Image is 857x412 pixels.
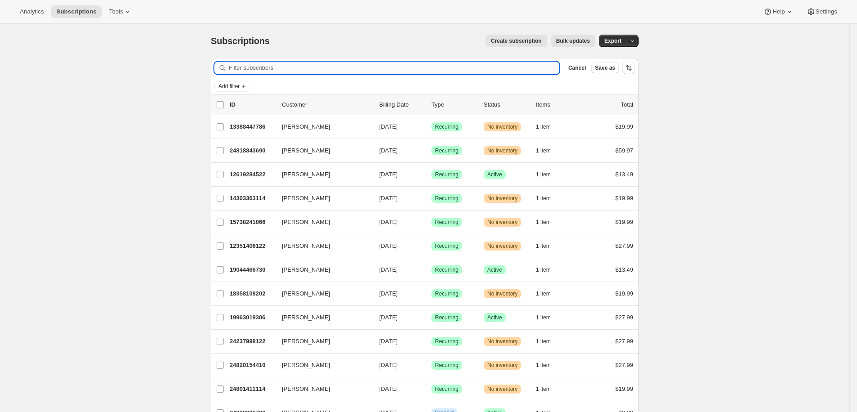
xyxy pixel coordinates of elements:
span: $19.99 [615,290,633,297]
button: Help [758,5,799,18]
span: Settings [816,8,837,15]
p: Total [621,100,633,109]
button: 1 item [536,287,561,300]
span: [DATE] [379,147,398,154]
span: No inventory [487,123,517,130]
span: No inventory [487,147,517,154]
span: Recurring [435,171,458,178]
span: Recurring [435,290,458,297]
span: [DATE] [379,338,398,345]
span: $27.99 [615,314,633,321]
span: No inventory [487,290,517,297]
span: Recurring [435,195,458,202]
span: Export [604,37,621,45]
button: 1 item [536,240,561,252]
p: Billing Date [379,100,424,109]
span: Active [487,171,502,178]
button: [PERSON_NAME] [277,263,367,277]
span: [PERSON_NAME] [282,337,330,346]
span: [PERSON_NAME] [282,194,330,203]
span: $19.99 [615,219,633,225]
div: 14303363114[PERSON_NAME][DATE]SuccessRecurringWarningNo inventory1 item$19.99 [230,192,633,205]
span: Recurring [435,338,458,345]
p: ID [230,100,275,109]
p: Customer [282,100,372,109]
span: [PERSON_NAME] [282,122,330,131]
span: $19.99 [615,195,633,202]
span: $19.99 [615,385,633,392]
button: [PERSON_NAME] [277,334,367,349]
button: Create subscription [485,35,547,47]
div: 24818843690[PERSON_NAME][DATE]SuccessRecurringWarningNo inventory1 item$59.97 [230,144,633,157]
button: [PERSON_NAME] [277,191,367,206]
span: $27.99 [615,242,633,249]
button: [PERSON_NAME] [277,120,367,134]
p: 24820154410 [230,361,275,370]
span: 1 item [536,314,551,321]
button: 1 item [536,335,561,348]
div: 18358108202[PERSON_NAME][DATE]SuccessRecurringWarningNo inventory1 item$19.99 [230,287,633,300]
button: 1 item [536,264,561,276]
button: Export [599,35,627,47]
span: [PERSON_NAME] [282,170,330,179]
button: [PERSON_NAME] [277,167,367,182]
p: 12619284522 [230,170,275,179]
span: [PERSON_NAME] [282,146,330,155]
span: 1 item [536,362,551,369]
div: 13388447786[PERSON_NAME][DATE]SuccessRecurringWarningNo inventory1 item$19.99 [230,121,633,133]
span: [DATE] [379,123,398,130]
span: [DATE] [379,195,398,202]
span: [PERSON_NAME] [282,385,330,394]
button: 1 item [536,311,561,324]
div: Type [431,100,476,109]
span: [PERSON_NAME] [282,218,330,227]
span: 1 item [536,171,551,178]
p: 24818843690 [230,146,275,155]
p: 12351406122 [230,242,275,251]
span: Recurring [435,123,458,130]
span: No inventory [487,242,517,250]
span: Recurring [435,219,458,226]
span: Active [487,314,502,321]
span: 1 item [536,219,551,226]
span: No inventory [487,362,517,369]
span: Create subscription [491,37,542,45]
span: Active [487,266,502,273]
p: 15738241066 [230,218,275,227]
span: [PERSON_NAME] [282,361,330,370]
span: 1 item [536,147,551,154]
span: $27.99 [615,362,633,368]
span: No inventory [487,385,517,393]
span: Subscriptions [56,8,96,15]
div: 24237998122[PERSON_NAME][DATE]SuccessRecurringWarningNo inventory1 item$27.99 [230,335,633,348]
div: 19963019306[PERSON_NAME][DATE]SuccessRecurringSuccessActive1 item$27.99 [230,311,633,324]
button: [PERSON_NAME] [277,287,367,301]
p: 13388447786 [230,122,275,131]
button: Tools [104,5,137,18]
span: $13.49 [615,266,633,273]
button: 1 item [536,383,561,395]
span: Analytics [20,8,44,15]
button: [PERSON_NAME] [277,239,367,253]
span: [DATE] [379,242,398,249]
button: [PERSON_NAME] [277,310,367,325]
span: Tools [109,8,123,15]
button: [PERSON_NAME] [277,215,367,229]
p: 19044466730 [230,265,275,274]
span: [PERSON_NAME] [282,289,330,298]
span: Bulk updates [556,37,590,45]
span: No inventory [487,338,517,345]
div: 24820154410[PERSON_NAME][DATE]SuccessRecurringWarningNo inventory1 item$27.99 [230,359,633,372]
span: Recurring [435,385,458,393]
span: 1 item [536,123,551,130]
p: 24801411114 [230,385,275,394]
span: $59.97 [615,147,633,154]
div: 15738241066[PERSON_NAME][DATE]SuccessRecurringWarningNo inventory1 item$19.99 [230,216,633,228]
span: Recurring [435,147,458,154]
span: [DATE] [379,362,398,368]
div: IDCustomerBilling DateTypeStatusItemsTotal [230,100,633,109]
button: Save as [591,63,619,73]
span: [DATE] [379,314,398,321]
span: 1 item [536,290,551,297]
button: 1 item [536,359,561,372]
